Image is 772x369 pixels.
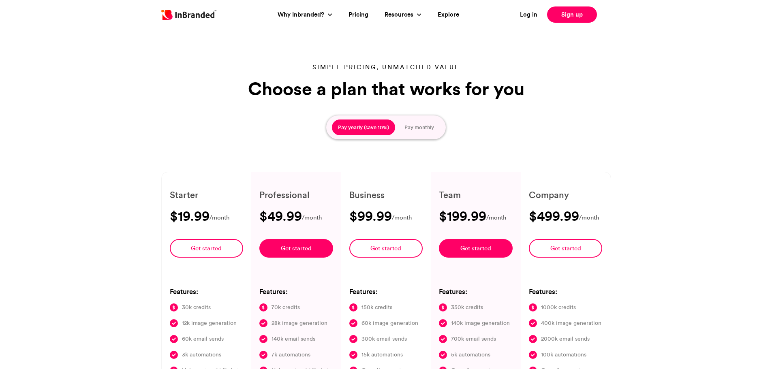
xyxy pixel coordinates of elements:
[170,188,244,201] h6: Starter
[349,188,423,201] h6: Business
[547,6,597,23] a: Sign up
[486,213,506,223] span: /month
[529,239,603,258] a: Get started
[349,10,368,19] a: Pricing
[278,10,326,19] a: Why Inbranded?
[529,286,603,296] h6: Features:
[361,334,407,343] span: 300k email sends
[182,303,211,312] span: 30k credits
[439,188,513,201] h6: Team
[541,303,576,312] span: 1000k credits
[244,78,528,99] h1: Choose a plan that works for you
[439,239,513,258] a: Get started
[439,209,486,222] h3: $199.99
[349,239,423,258] a: Get started
[529,209,579,222] h3: $499.99
[259,286,333,296] h6: Features:
[361,303,392,312] span: 150k credits
[392,213,412,223] span: /month
[170,209,210,222] h3: $19.99
[349,209,392,222] h3: $99.99
[349,286,423,296] h6: Features:
[259,188,333,201] h6: Professional
[451,318,510,328] span: 140k image generation
[361,318,418,328] span: 60k image generation
[451,334,496,343] span: 700k email sends
[244,63,528,72] p: Simple pricing, unmatched value
[272,334,315,343] span: 140k email sends
[210,213,229,223] span: /month
[541,318,601,328] span: 400k image generation
[170,286,244,296] h6: Features:
[398,119,440,136] button: Pay monthly
[272,350,310,359] span: 7k automations
[259,209,302,222] h3: $49.99
[451,350,490,359] span: 5k automations
[272,303,300,312] span: 70k credits
[541,334,590,343] span: 2000k email sends
[451,303,483,312] span: 350k credits
[579,213,599,223] span: /month
[439,286,513,296] h6: Features:
[520,10,537,19] a: Log in
[302,213,322,223] span: /month
[182,350,221,359] span: 3k automations
[541,350,586,359] span: 100k automations
[332,119,395,136] button: Pay yearly (save 10%)
[438,10,459,19] a: Explore
[182,318,237,328] span: 12k image generation
[272,318,327,328] span: 28k image generation
[529,188,603,201] h6: Company
[170,239,244,258] a: Get started
[259,239,333,258] a: Get started
[361,350,403,359] span: 15k automations
[161,10,216,20] img: Inbranded
[385,10,415,19] a: Resources
[182,334,224,343] span: 60k email sends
